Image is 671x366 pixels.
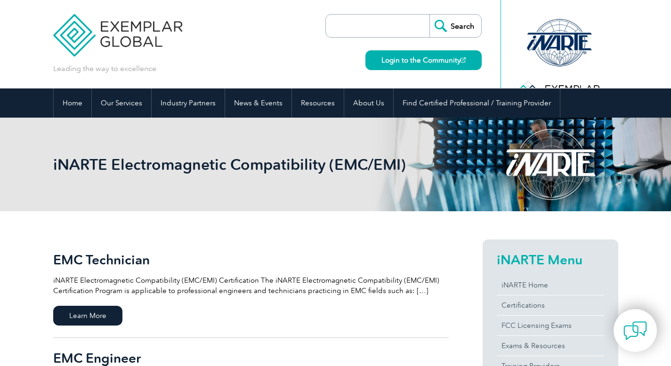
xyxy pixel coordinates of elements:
h2: iNARTE Menu [497,252,604,267]
a: Industry Partners [152,88,225,118]
h2: EMC Engineer [53,350,449,366]
a: Login to the Community [365,50,482,70]
a: Our Services [92,88,151,118]
input: Search [429,15,481,37]
p: Leading the way to excellence [53,64,156,74]
a: Home [54,88,91,118]
a: iNARTE Home [497,275,604,295]
a: Certifications [497,295,604,315]
a: Resources [292,88,344,118]
h2: EMC Technician [53,252,449,267]
span: Learn More [53,306,122,326]
h1: iNARTE Electromagnetic Compatibility (EMC/EMI) [53,155,415,174]
a: Exams & Resources [497,336,604,356]
a: Find Certified Professional / Training Provider [394,88,560,118]
a: About Us [344,88,393,118]
img: contact-chat.png [623,319,647,342]
a: EMC Technician iNARTE Electromagnetic Compatibility (EMC/EMI) Certification The iNARTE Electromag... [53,239,449,338]
a: News & Events [225,88,291,118]
img: open_square.png [461,57,466,63]
p: iNARTE Electromagnetic Compatibility (EMC/EMI) Certification The iNARTE Electromagnetic Compatibi... [53,275,449,296]
a: FCC Licensing Exams [497,316,604,335]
